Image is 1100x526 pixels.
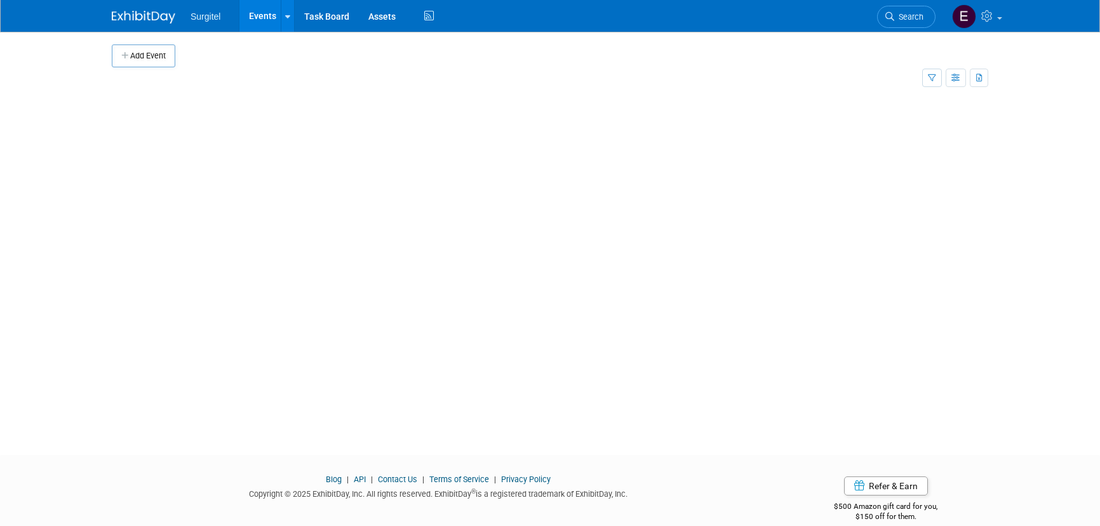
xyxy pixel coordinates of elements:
[368,475,376,484] span: |
[429,475,489,484] a: Terms of Service
[491,475,499,484] span: |
[471,488,476,495] sup: ®
[784,493,989,522] div: $500 Amazon gift card for you,
[877,6,936,28] a: Search
[344,475,352,484] span: |
[354,475,366,484] a: API
[419,475,427,484] span: |
[784,511,989,522] div: $150 off for them.
[378,475,417,484] a: Contact Us
[112,44,175,67] button: Add Event
[112,485,765,500] div: Copyright © 2025 ExhibitDay, Inc. All rights reserved. ExhibitDay is a registered trademark of Ex...
[952,4,976,29] img: Event Coordinator
[894,12,923,22] span: Search
[191,11,220,22] span: Surgitel
[112,11,175,24] img: ExhibitDay
[844,476,928,496] a: Refer & Earn
[501,475,551,484] a: Privacy Policy
[326,475,342,484] a: Blog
